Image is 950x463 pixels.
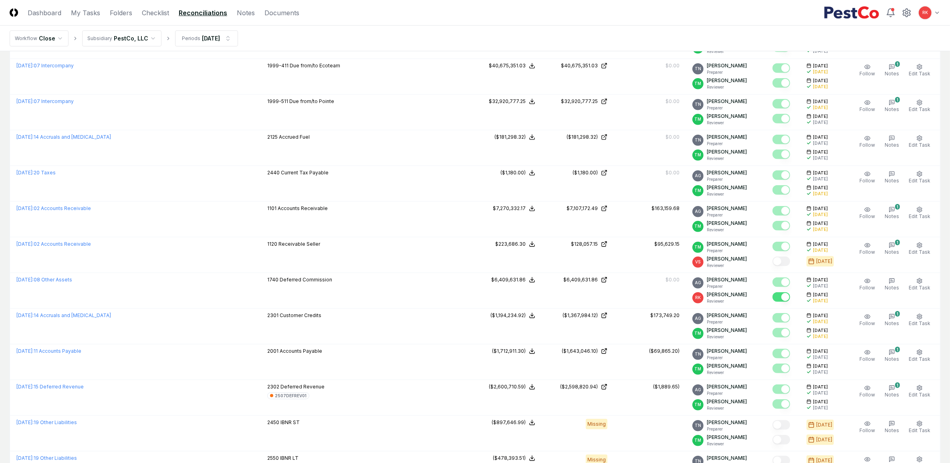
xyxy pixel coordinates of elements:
[695,423,701,429] span: TN
[666,133,680,141] div: $0.00
[813,247,828,253] div: [DATE]
[264,8,299,18] a: Documents
[267,63,288,69] span: 1999-411
[895,97,900,103] div: 1
[548,383,607,390] a: ($2,598,820.94)
[237,8,255,18] a: Notes
[918,6,932,20] button: RK
[695,152,702,158] span: TM
[909,249,930,255] span: Edit Task
[813,69,828,75] div: [DATE]
[813,277,828,283] span: [DATE]
[16,98,74,104] a: [DATE]:07 Intercompany
[813,78,828,84] span: [DATE]
[885,178,899,184] span: Notes
[707,77,747,84] p: [PERSON_NAME]
[813,241,828,247] span: [DATE]
[859,392,875,398] span: Follow
[489,98,535,105] button: $32,920,777.25
[707,176,747,182] p: Preparer
[883,276,901,293] button: Notes
[707,255,747,263] p: [PERSON_NAME]
[858,241,877,257] button: Follow
[858,62,877,79] button: Follow
[813,113,828,119] span: [DATE]
[909,320,930,326] span: Edit Task
[907,348,932,364] button: Edit Task
[813,319,828,325] div: [DATE]
[909,178,930,184] span: Edit Task
[773,277,790,287] button: Mark complete
[16,63,74,69] a: [DATE]:07 Intercompany
[773,150,790,159] button: Mark complete
[813,348,828,354] span: [DATE]
[548,348,607,355] a: ($1,643,046.10)
[707,133,747,141] p: [PERSON_NAME]
[813,363,828,369] span: [DATE]
[695,137,701,143] span: TN
[859,178,875,184] span: Follow
[696,259,701,265] span: VS
[707,84,747,90] p: Reviewer
[859,320,875,326] span: Follow
[813,283,828,289] div: [DATE]
[883,312,901,329] button: 1Notes
[824,6,879,19] img: PestCo logo
[773,349,790,358] button: Mark complete
[813,206,828,212] span: [DATE]
[494,133,535,141] button: ($181,298.32)
[280,348,322,354] span: Accounts Payable
[492,419,535,426] button: ($897,646.99)
[859,356,875,362] span: Follow
[707,105,747,111] p: Preparer
[562,348,598,355] div: ($1,643,046.10)
[493,205,526,212] div: $7,270,332.17
[493,455,526,462] div: ($478,393.51)
[651,205,680,212] div: $163,159.68
[707,212,747,218] p: Preparer
[548,169,607,176] a: ($1,180.00)
[548,312,607,319] a: ($1,367,984.12)
[16,312,34,318] span: [DATE] :
[858,419,877,436] button: Follow
[491,276,535,283] button: $6,409,631.86
[907,276,932,293] button: Edit Task
[707,169,747,176] p: [PERSON_NAME]
[695,101,701,107] span: TN
[695,116,702,122] span: TM
[773,221,790,230] button: Mark complete
[707,362,747,370] p: [PERSON_NAME]
[707,98,747,105] p: [PERSON_NAME]
[489,62,526,69] div: $40,675,351.03
[813,105,828,111] div: [DATE]
[885,106,899,112] span: Notes
[707,248,747,254] p: Preparer
[707,227,747,233] p: Reviewer
[883,169,901,186] button: Notes
[267,241,277,247] span: 1120
[492,348,535,355] button: ($1,712,911.30)
[695,387,701,393] span: AG
[654,241,680,248] div: $95,629.15
[695,173,701,179] span: AG
[813,212,828,218] div: [DATE]
[16,419,34,425] span: [DATE] :
[909,142,930,148] span: Edit Task
[707,276,747,283] p: [PERSON_NAME]
[16,98,34,104] span: [DATE] :
[278,205,328,211] span: Accounts Receivable
[281,170,329,176] span: Current Tax Payable
[858,98,877,115] button: Follow
[707,327,747,334] p: [PERSON_NAME]
[813,99,828,105] span: [DATE]
[16,134,34,140] span: [DATE] :
[16,384,34,390] span: [DATE] :
[561,98,598,105] div: $32,920,777.25
[563,312,598,319] div: ($1,367,984.12)
[813,354,828,360] div: [DATE]
[885,392,899,398] span: Notes
[895,240,900,245] div: 1
[489,383,526,390] div: ($2,600,710.59)
[883,62,901,79] button: 1Notes
[280,277,332,283] span: Deferred Commission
